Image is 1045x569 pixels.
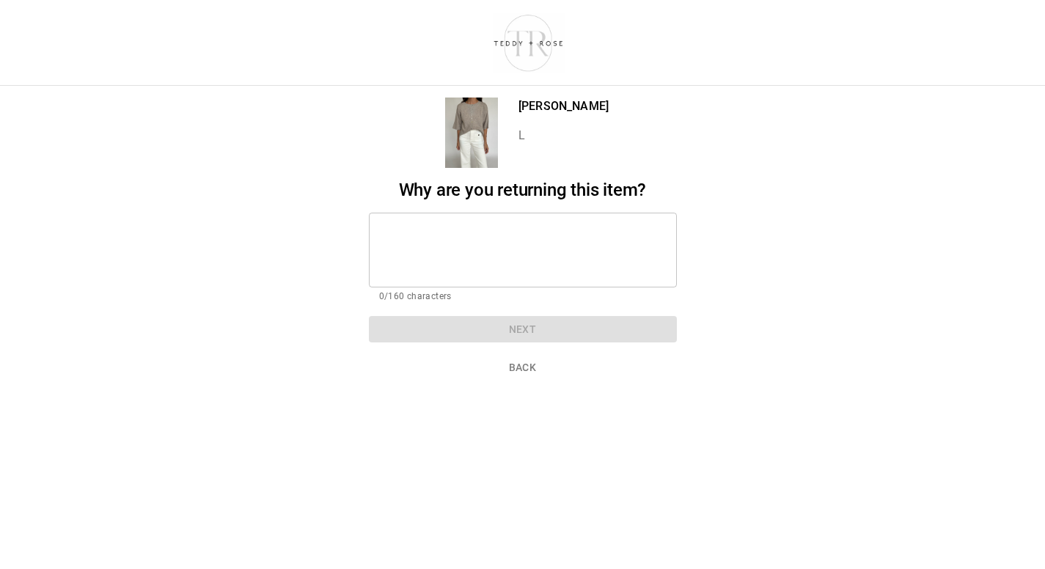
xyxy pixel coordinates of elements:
[369,180,677,201] h2: Why are you returning this item?
[379,290,667,304] p: 0/160 characters
[518,98,609,115] p: [PERSON_NAME]
[487,11,570,74] img: shop-teddyrose.myshopify.com-d93983e8-e25b-478f-b32e-9430bef33fdd
[369,354,677,381] button: Back
[518,127,609,144] p: L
